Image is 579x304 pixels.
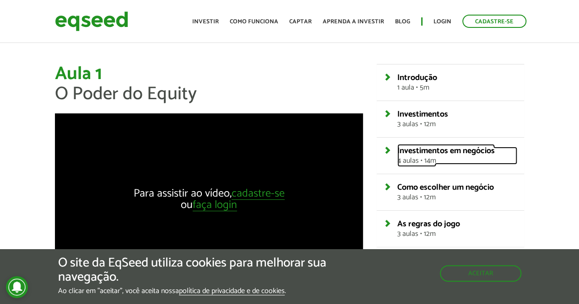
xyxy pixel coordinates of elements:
a: Investir [192,19,219,25]
div: Para assistir ao vídeo, ou [132,188,286,211]
span: O Poder do Equity [55,79,196,109]
span: Investimentos [397,107,448,121]
a: Investimentos em negócios4 aulas • 14m [397,147,517,165]
span: Aula 1 [55,59,102,89]
img: EqSeed [55,9,128,33]
a: Aprenda a investir [323,19,384,25]
h5: O site da EqSeed utiliza cookies para melhorar sua navegação. [58,256,336,284]
a: As regras do jogo3 aulas • 12m [397,220,517,238]
a: Como escolher um negócio3 aulas • 12m [397,183,517,201]
span: 4 aulas • 14m [397,157,517,165]
a: Blog [395,19,410,25]
a: política de privacidade e de cookies [179,288,285,295]
span: Investimentos em negócios [397,144,495,158]
span: 3 aulas • 12m [397,121,517,128]
span: Como escolher um negócio [397,181,494,194]
a: Captar [289,19,312,25]
a: Investimentos3 aulas • 12m [397,110,517,128]
button: Aceitar [440,265,521,282]
span: 3 aulas • 12m [397,230,517,238]
span: As regras do jogo [397,217,460,231]
a: cadastre-se [232,188,285,200]
span: 1 aula • 5m [397,84,517,91]
a: Introdução1 aula • 5m [397,74,517,91]
span: Introdução [397,71,437,85]
a: Login [433,19,451,25]
a: faça login [193,200,237,211]
a: Cadastre-se [462,15,526,28]
p: Ao clicar em "aceitar", você aceita nossa . [58,287,336,295]
span: 3 aulas • 12m [397,194,517,201]
a: Como funciona [230,19,278,25]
